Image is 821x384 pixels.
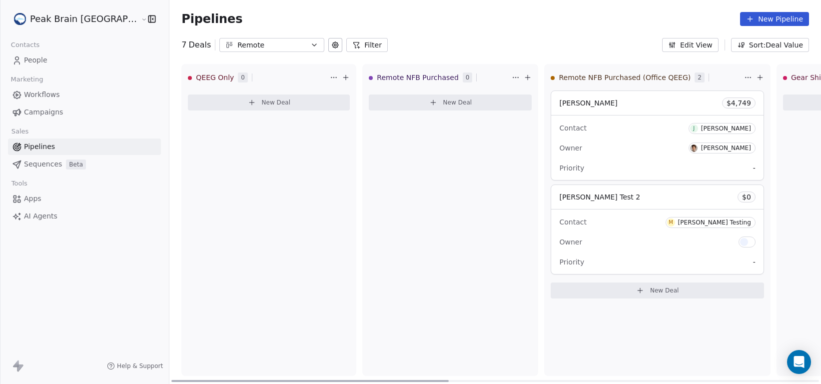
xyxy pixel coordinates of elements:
a: AI Agents [8,208,161,224]
div: [PERSON_NAME] [701,125,751,132]
span: Marketing [6,72,47,87]
a: People [8,52,161,68]
span: Help & Support [117,362,163,370]
span: Campaigns [24,107,63,117]
span: Contacts [6,37,44,52]
div: J [693,124,695,132]
div: [PERSON_NAME] [701,144,751,151]
div: Remote NFB Purchased (Office QEEG)2 [551,64,742,90]
span: Owner [559,238,582,246]
span: $ 4,749 [727,98,751,108]
span: New Deal [262,98,291,106]
div: [PERSON_NAME]$4,749ContactJ[PERSON_NAME]Owner [PERSON_NAME]Priority- [551,90,764,180]
span: Sequences [24,159,62,169]
span: People [24,55,47,65]
div: Remote NFB Purchased0 [369,64,510,90]
span: Tools [7,176,31,191]
span: New Deal [443,98,472,106]
button: Peak Brain [GEOGRAPHIC_DATA] [12,10,134,27]
span: New Deal [650,286,679,294]
span: Priority [559,164,584,172]
span: Beta [66,159,86,169]
span: Pipelines [181,12,242,26]
span: Pipelines [24,141,55,152]
span: 0 [463,72,473,82]
button: New Pipeline [740,12,809,26]
span: - [753,163,756,173]
div: 7 [181,39,211,51]
img: Peak%20Brain%20Logo.png [14,13,26,25]
span: 2 [695,72,705,82]
span: Peak Brain [GEOGRAPHIC_DATA] [30,12,138,25]
button: New Deal [369,94,532,110]
span: Workflows [24,89,60,100]
span: Owner [559,144,582,152]
div: [PERSON_NAME] Test 2$0ContactM[PERSON_NAME] TestingOwnerPriority- [551,184,764,274]
div: QEEG Only0 [188,64,328,90]
span: $ 0 [742,192,751,202]
div: Open Intercom Messenger [787,350,811,374]
button: New Deal [188,94,350,110]
button: New Deal [551,282,764,298]
div: [PERSON_NAME] Testing [678,219,751,226]
span: Remote NFB Purchased (Office QEEG) [559,72,691,82]
span: Contact [559,124,586,132]
a: Workflows [8,86,161,103]
a: Campaigns [8,104,161,120]
span: Contact [559,218,586,226]
button: Edit View [662,38,719,52]
span: Apps [24,193,41,204]
div: Remote [237,40,306,50]
span: 0 [238,72,248,82]
span: Deals [188,39,211,51]
span: - [753,257,756,267]
span: Remote NFB Purchased [377,72,459,82]
div: M [669,218,673,226]
span: [PERSON_NAME] [559,99,617,107]
span: QEEG Only [196,72,234,82]
a: Pipelines [8,138,161,155]
a: Apps [8,190,161,207]
span: [PERSON_NAME] Test 2 [559,193,640,201]
span: AI Agents [24,211,57,221]
span: Priority [559,258,584,266]
button: Sort: Deal Value [731,38,809,52]
a: Help & Support [107,362,163,370]
button: Filter [346,38,388,52]
span: Sales [7,124,33,139]
a: SequencesBeta [8,156,161,172]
